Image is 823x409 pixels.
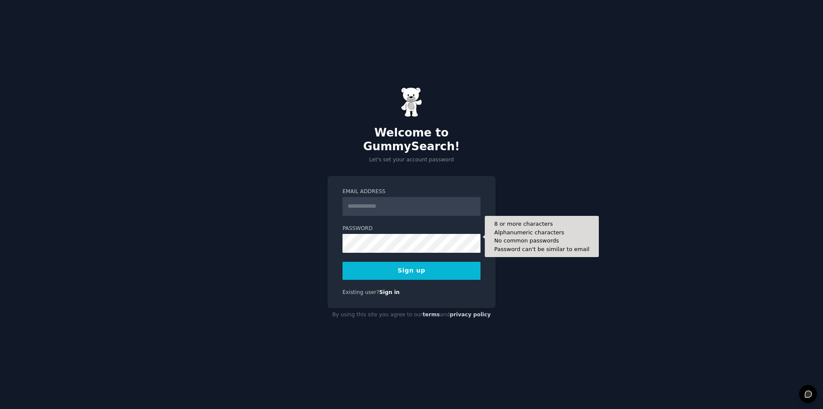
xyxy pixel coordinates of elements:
[342,262,481,280] button: Sign up
[450,312,491,318] a: privacy policy
[342,289,379,295] span: Existing user?
[379,289,400,295] a: Sign in
[327,308,496,322] div: By using this site you agree to our and
[423,312,440,318] a: terms
[327,126,496,153] h2: Welcome to GummySearch!
[342,225,481,233] label: Password
[327,156,496,164] p: Let's set your account password
[401,87,422,117] img: Gummy Bear
[342,188,481,196] label: Email Address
